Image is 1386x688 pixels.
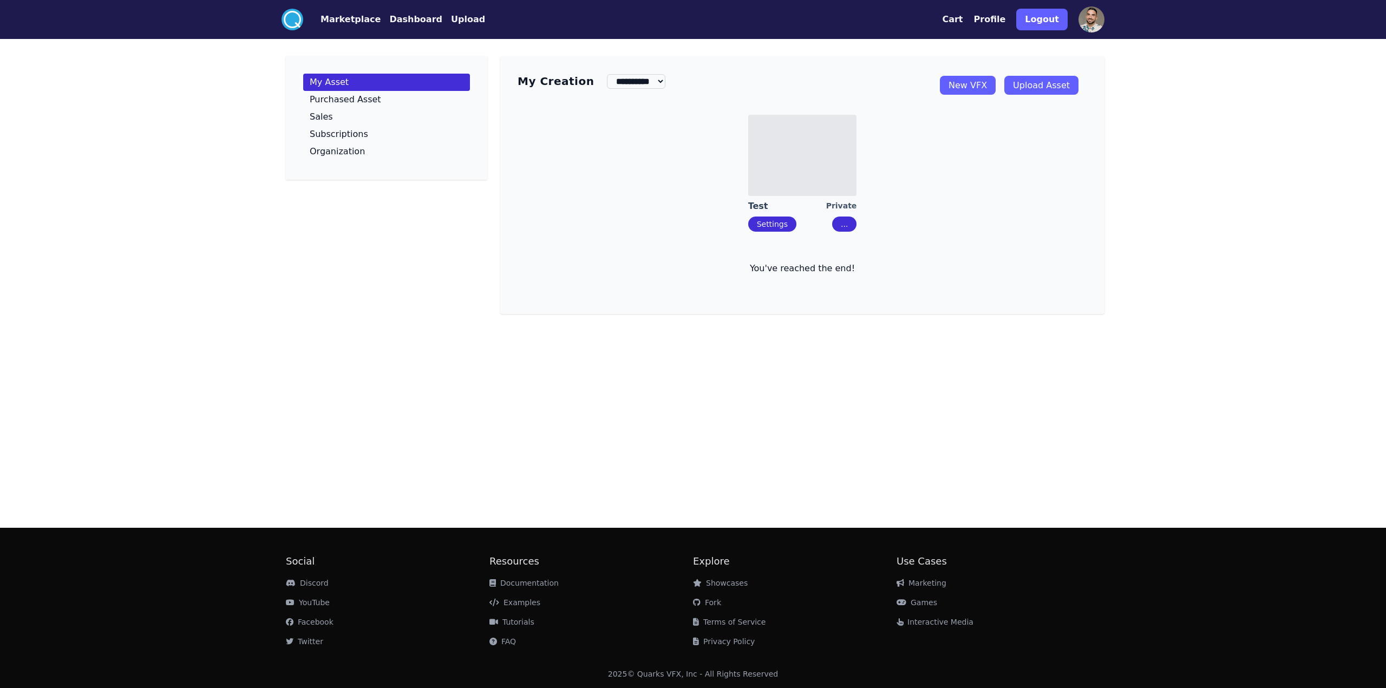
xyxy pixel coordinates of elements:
a: Facebook [286,618,334,626]
a: Interactive Media [897,618,973,626]
a: Settings [757,220,788,228]
img: imgAlt [748,115,857,196]
p: Subscriptions [310,130,368,139]
button: Logout [1016,9,1068,30]
a: Discord [286,579,329,587]
a: Documentation [489,579,559,587]
a: Logout [1016,4,1068,35]
a: Purchased Asset [303,91,470,108]
h2: Resources [489,554,693,569]
a: YouTube [286,598,330,607]
p: My Asset [310,78,349,87]
a: Fork [693,598,721,607]
img: profile [1078,6,1104,32]
h2: Explore [693,554,897,569]
a: Examples [489,598,540,607]
button: Dashboard [389,13,442,26]
a: Upload Asset [1004,76,1078,95]
button: ... [832,217,857,232]
a: My Asset [303,74,470,91]
a: Subscriptions [303,126,470,143]
a: Organization [303,143,470,160]
a: Twitter [286,637,323,646]
a: FAQ [489,637,516,646]
a: Games [897,598,937,607]
a: Marketplace [303,13,381,26]
a: Showcases [693,579,748,587]
a: Upload [442,13,485,26]
div: 2025 © Quarks VFX, Inc - All Rights Reserved [608,669,779,679]
p: You've reached the end! [518,262,1087,275]
a: Privacy Policy [693,637,755,646]
a: Terms of Service [693,618,766,626]
div: Private [826,200,857,212]
button: Marketplace [321,13,381,26]
a: Marketing [897,579,946,587]
button: Cart [942,13,963,26]
p: Purchased Asset [310,95,381,104]
p: Organization [310,147,365,156]
a: Dashboard [381,13,442,26]
h2: Use Cases [897,554,1100,569]
a: Sales [303,108,470,126]
a: Tutorials [489,618,534,626]
button: Upload [451,13,485,26]
p: Sales [310,113,333,121]
a: Test [748,200,826,212]
button: Settings [748,217,796,232]
button: Profile [974,13,1006,26]
h2: Social [286,554,489,569]
h3: My Creation [518,74,594,89]
a: New VFX [940,76,996,95]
